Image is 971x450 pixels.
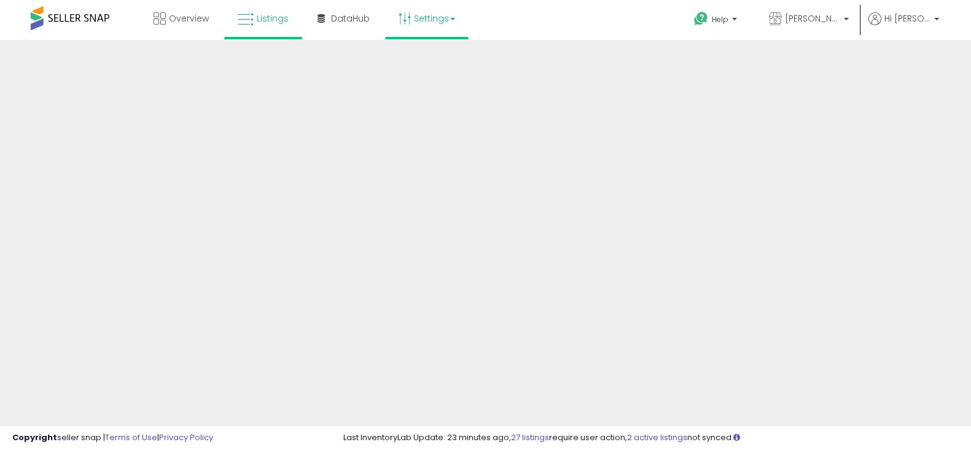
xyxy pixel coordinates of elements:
span: Hi [PERSON_NAME] [884,12,930,25]
span: Overview [169,12,209,25]
a: 27 listings [511,432,549,443]
span: Help [712,14,728,25]
i: Click here to read more about un-synced listings. [733,433,740,441]
a: Privacy Policy [159,432,213,443]
strong: Copyright [12,432,57,443]
a: Terms of Use [105,432,157,443]
i: Get Help [693,11,709,26]
a: Help [684,2,749,40]
a: Hi [PERSON_NAME] [868,12,939,40]
div: Last InventoryLab Update: 23 minutes ago, require user action, not synced. [343,432,959,444]
span: DataHub [331,12,370,25]
a: 2 active listings [627,432,687,443]
span: Listings [257,12,289,25]
div: seller snap | | [12,432,213,444]
span: [PERSON_NAME] Beauty [785,12,840,25]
